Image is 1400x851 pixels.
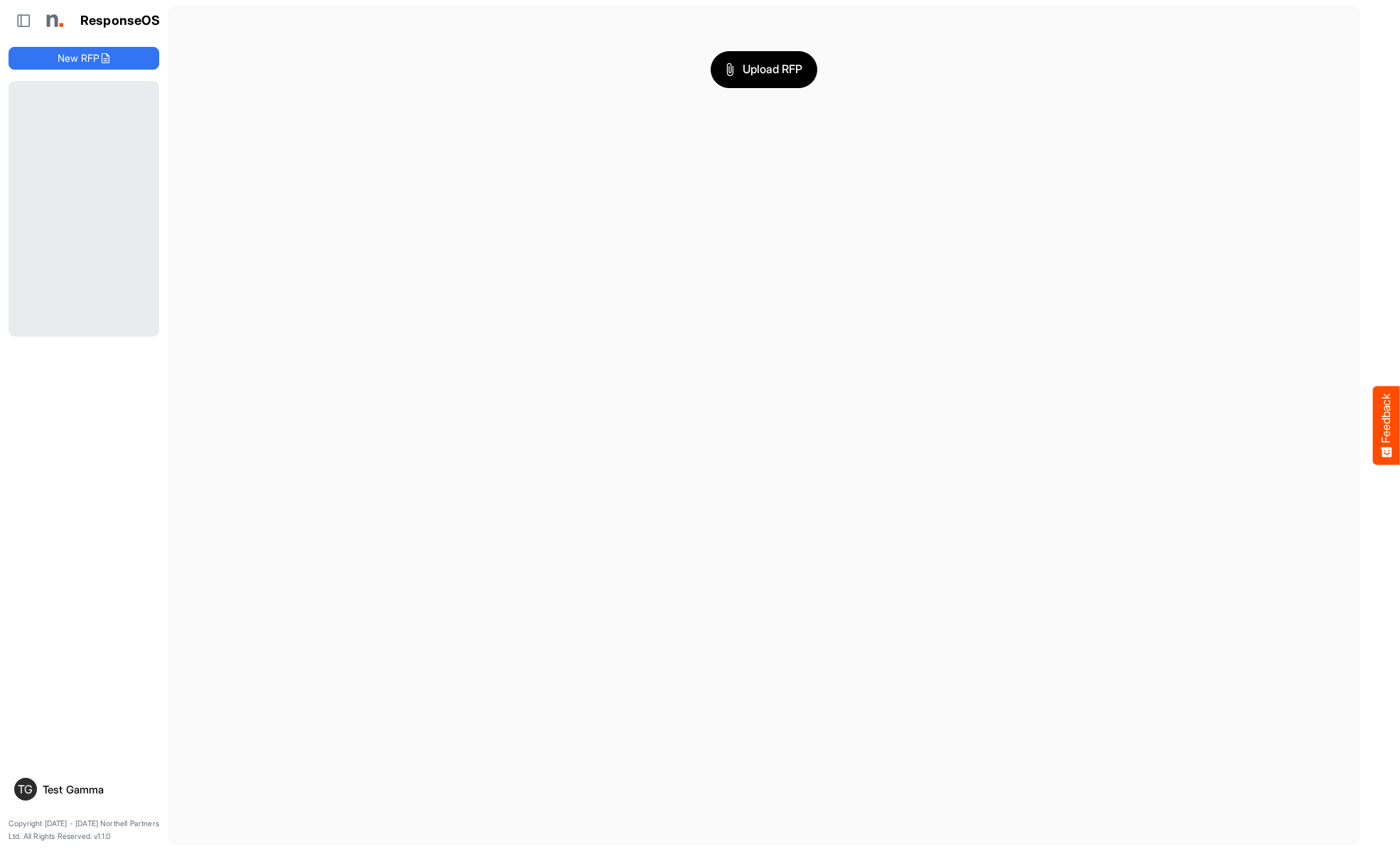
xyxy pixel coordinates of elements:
button: Feedback [1373,386,1400,465]
img: Northell [39,6,68,35]
span: Upload RFP [726,60,802,79]
h1: ResponseOS [80,13,161,28]
button: Upload RFP [711,51,817,88]
div: Test Gamma [43,784,154,795]
p: Copyright [DATE] - [DATE] Northell Partners Ltd. All Rights Reserved. v1.1.0 [9,818,159,842]
span: TG [18,784,33,795]
div: Loading... [9,81,159,336]
button: New RFP [9,47,159,70]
